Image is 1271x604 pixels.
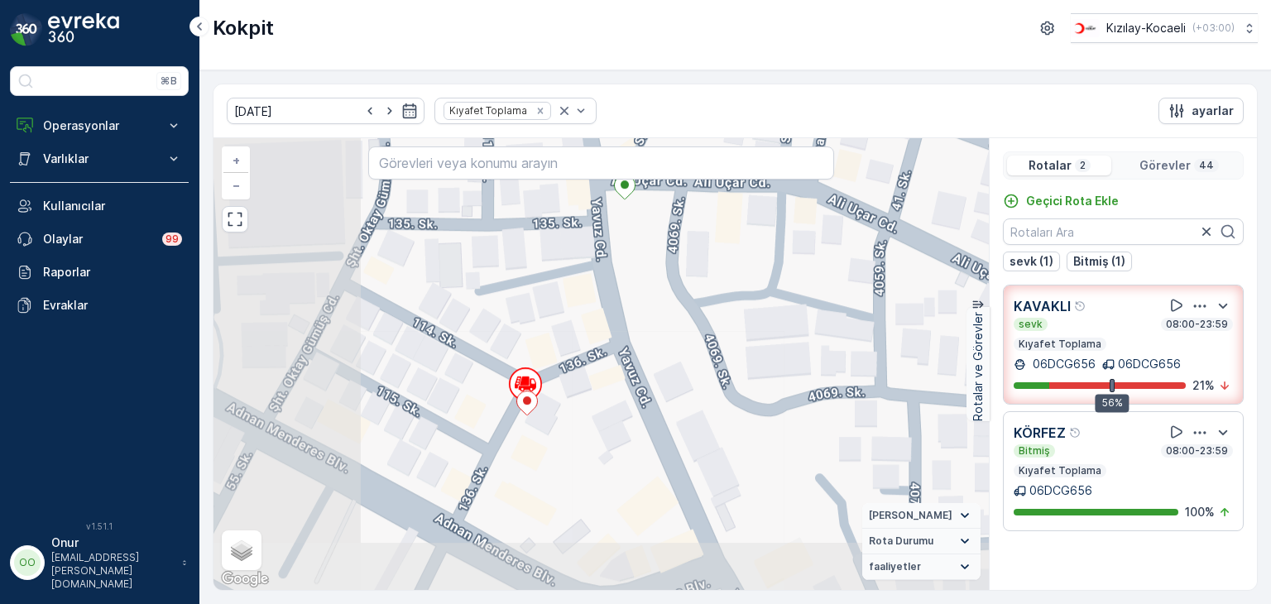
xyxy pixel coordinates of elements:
p: Raporlar [43,264,182,280]
p: sevk [1017,318,1044,331]
a: Yakınlaştır [223,148,248,173]
p: Rotalar ve Görevler [970,312,986,421]
p: KÖRFEZ [1014,423,1066,443]
p: 100 % [1185,504,1215,520]
button: ayarlar [1158,98,1244,124]
p: 08:00-23:59 [1164,444,1230,458]
p: 06DCG656 [1029,356,1096,372]
p: 06DCG656 [1029,482,1092,499]
p: 44 [1197,159,1216,172]
p: 99 [165,232,179,246]
p: ( +03:00 ) [1192,22,1235,35]
summary: Rota Durumu [862,529,981,554]
img: k%C4%B1z%C4%B1lay_0jL9uU1.png [1071,19,1100,37]
button: Bitmiş (1) [1067,252,1132,271]
a: Raporlar [10,256,189,289]
p: Kıyafet Toplama [1017,338,1103,351]
img: logo_dark-DEwI_e13.png [48,13,119,46]
p: Rotalar [1029,157,1072,174]
a: Uzaklaştır [223,173,248,198]
img: Google [218,568,272,590]
input: Rotaları Ara [1003,218,1244,245]
a: Geçici Rota Ekle [1003,193,1119,209]
p: KAVAKLI [1014,296,1071,316]
img: logo [10,13,43,46]
p: 06DCG656 [1118,356,1181,372]
button: Kızılay-Kocaeli(+03:00) [1071,13,1258,43]
p: Bitmiş [1017,444,1052,458]
a: Kullanıcılar [10,189,189,223]
summary: [PERSON_NAME] [862,503,981,529]
div: Yardım Araç İkonu [1074,300,1087,313]
p: Kızılay-Kocaeli [1106,20,1186,36]
p: Operasyonlar [43,117,156,134]
div: OO [14,549,41,576]
button: Varlıklar [10,142,189,175]
button: Operasyonlar [10,109,189,142]
p: Kullanıcılar [43,198,182,214]
div: Kıyafet Toplama [444,103,530,118]
p: 2 [1078,159,1087,172]
p: sevk (1) [1010,253,1053,270]
span: Rota Durumu [869,534,933,548]
p: Görevler [1139,157,1191,174]
div: Yardım Araç İkonu [1069,426,1082,439]
a: Evraklar [10,289,189,322]
a: Layers [223,532,260,568]
p: Kokpit [213,15,274,41]
p: Onur [51,534,174,551]
span: [PERSON_NAME] [869,509,952,522]
p: Varlıklar [43,151,156,167]
p: Bitmiş (1) [1073,253,1125,270]
p: ⌘B [161,74,177,88]
p: 21 % [1192,377,1215,394]
p: Evraklar [43,297,182,314]
p: Olaylar [43,231,152,247]
span: v 1.51.1 [10,521,189,531]
p: 08:00-23:59 [1164,318,1230,331]
p: Kıyafet Toplama [1017,464,1103,477]
button: sevk (1) [1003,252,1060,271]
a: Bu bölgeyi Google Haritalar'da açın (yeni pencerede açılır) [218,568,272,590]
div: Remove Kıyafet Toplama [531,104,549,117]
summary: faaliyetler [862,554,981,580]
button: OOOnur[EMAIL_ADDRESS][PERSON_NAME][DOMAIN_NAME] [10,534,189,591]
span: − [233,178,241,192]
p: ayarlar [1192,103,1234,119]
div: 56% [1096,394,1130,412]
span: faaliyetler [869,560,921,573]
input: Görevleri veya konumu arayın [368,146,833,180]
p: Geçici Rota Ekle [1026,193,1119,209]
span: + [233,153,240,167]
a: Olaylar99 [10,223,189,256]
p: [EMAIL_ADDRESS][PERSON_NAME][DOMAIN_NAME] [51,551,174,591]
input: dd/mm/yyyy [227,98,424,124]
